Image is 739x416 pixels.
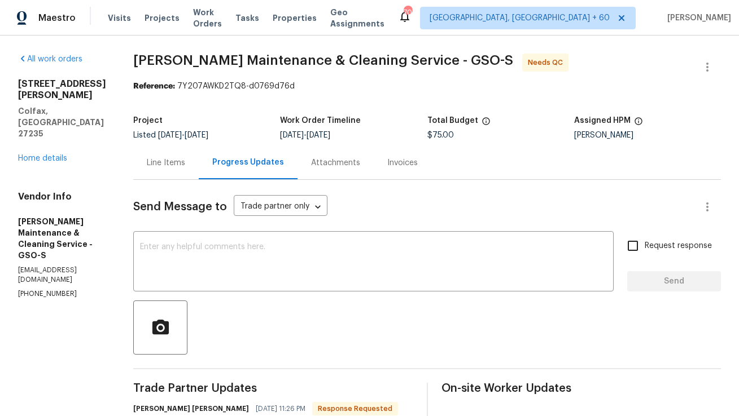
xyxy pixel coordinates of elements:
div: Attachments [311,157,360,169]
h6: [PERSON_NAME] [PERSON_NAME] [133,403,249,414]
div: Trade partner only [234,198,327,216]
div: [PERSON_NAME] [574,131,721,139]
span: - [280,131,330,139]
h2: [STREET_ADDRESS][PERSON_NAME] [18,78,106,101]
span: [PERSON_NAME] Maintenance & Cleaning Service - GSO-S [133,54,513,67]
span: Geo Assignments [330,7,384,29]
h4: Vendor Info [18,191,106,202]
h5: Colfax, [GEOGRAPHIC_DATA] 27235 [18,105,106,139]
span: Response Requested [313,403,397,414]
div: 7Y207AWKD2TQ8-d0769d76d [133,81,721,92]
a: Home details [18,154,67,162]
div: Line Items [147,157,185,169]
span: The hpm assigned to this work order. [634,117,643,131]
span: Projects [145,12,180,24]
b: Reference: [133,82,175,90]
h5: [PERSON_NAME] Maintenance & Cleaning Service - GSO-S [18,216,106,261]
span: [GEOGRAPHIC_DATA], [GEOGRAPHIC_DATA] + 60 [430,12,610,24]
div: 707 [404,7,412,18]
span: [DATE] [280,131,304,139]
span: $75.00 [427,131,454,139]
a: All work orders [18,55,82,63]
span: [DATE] 11:26 PM [256,403,305,414]
span: - [158,131,208,139]
span: Tasks [235,14,259,22]
span: Properties [273,12,317,24]
span: [DATE] [185,131,208,139]
span: [DATE] [158,131,182,139]
p: [EMAIL_ADDRESS][DOMAIN_NAME] [18,265,106,285]
div: Progress Updates [212,157,284,168]
span: Maestro [38,12,76,24]
h5: Total Budget [427,117,478,125]
span: On-site Worker Updates [441,383,721,394]
span: Needs QC [528,57,567,68]
h5: Work Order Timeline [280,117,361,125]
span: Trade Partner Updates [133,383,413,394]
span: Request response [645,240,712,252]
div: Invoices [387,157,418,169]
span: Visits [108,12,131,24]
span: [PERSON_NAME] [663,12,731,24]
span: [DATE] [307,131,330,139]
span: Listed [133,131,208,139]
p: [PHONE_NUMBER] [18,289,106,299]
span: The total cost of line items that have been proposed by Opendoor. This sum includes line items th... [482,117,491,131]
span: Work Orders [193,7,222,29]
h5: Project [133,117,163,125]
h5: Assigned HPM [574,117,631,125]
span: Send Message to [133,201,227,213]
